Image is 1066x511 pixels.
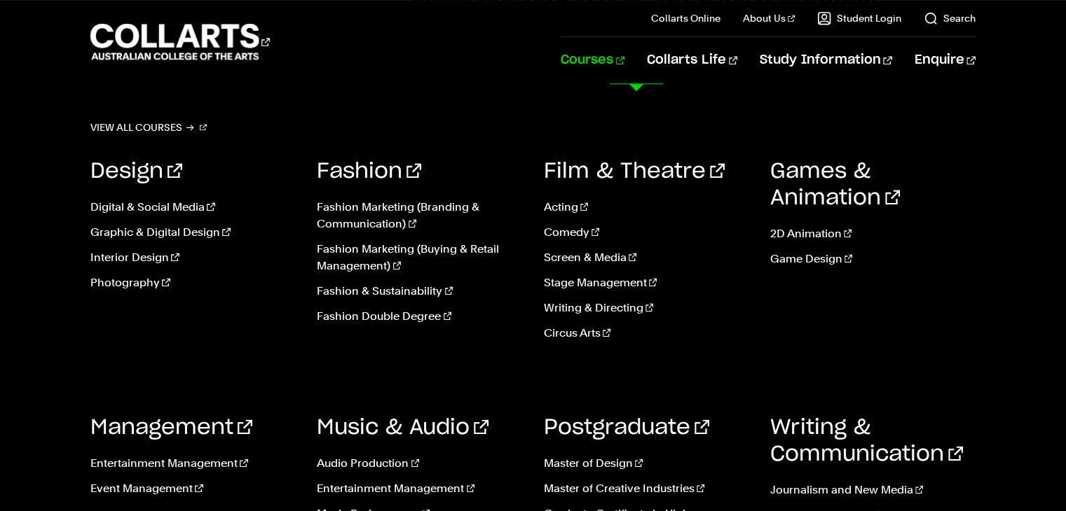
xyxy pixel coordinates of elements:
[647,37,737,83] a: Collarts Life
[544,161,725,182] a: Film & Theatre
[544,224,749,241] a: Comedy
[544,480,749,497] a: Master of Creative Industries
[817,11,901,25] a: Student Login
[90,199,296,216] a: Digital & Social Media
[317,283,522,300] a: Fashion & Sustainability
[317,241,522,274] a: Fashion Marketing (Buying & Retail Management)
[90,274,296,291] a: Photography
[760,37,891,83] a: Study Information
[90,118,207,137] a: View all courses
[544,274,749,291] a: Stage Management
[770,417,963,465] a: Writing & Communication
[90,22,270,62] div: Go to homepage
[90,455,296,472] a: Entertainment Management
[317,455,522,472] a: Audio Production
[770,161,900,209] a: Games & Animation
[561,37,624,83] a: Courses
[90,224,296,241] a: Graphic & Digital Design
[915,37,976,83] a: Enquire
[90,249,296,266] a: Interior Design
[770,482,976,498] a: Journalism and New Media
[90,161,182,182] a: Design
[924,11,976,25] a: Search
[743,11,795,25] a: About Us
[770,225,976,242] a: 2D Animation
[544,325,749,342] a: Circus Arts
[770,251,976,267] a: Game Design
[651,11,720,25] a: Collarts Online
[317,480,522,497] a: Entertainment Management
[544,455,749,472] a: Master of Design
[90,480,296,497] a: Event Management
[544,249,749,266] a: Screen & Media
[317,308,522,325] a: Fashion Double Degree
[544,300,749,316] a: Writing & Directing
[90,417,252,438] a: Management
[544,199,749,216] a: Acting
[544,417,709,438] a: Postgraduate
[317,161,421,182] a: Fashion
[317,199,522,232] a: Fashion Marketing (Branding & Communication)
[317,417,488,438] a: Music & Audio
